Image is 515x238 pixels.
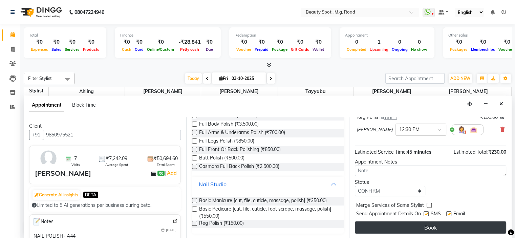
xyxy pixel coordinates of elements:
span: Products [81,47,101,52]
button: Book [355,221,506,234]
div: Status [355,179,426,186]
span: No show [409,47,429,52]
span: Petty cash [178,47,201,52]
span: ₹150.00 [480,114,498,121]
b: 08047224946 [74,3,104,22]
span: ADD NEW [450,76,470,81]
div: ₹0 [81,38,101,46]
span: Packages [448,47,469,52]
img: Hairdresser.png [457,126,466,134]
span: Sales [50,47,63,52]
span: BETA [83,192,98,198]
button: Generate AI Insights [33,190,80,200]
img: avatar [39,149,58,168]
span: Basic Pedicure [cut, file, cuticle, foot scrape, massage, polish] (₹550.00) [199,205,338,220]
span: 45 minutes [407,149,431,155]
span: Due [204,47,215,52]
span: Card [133,47,145,52]
span: 15 min [384,115,397,120]
button: Close [496,99,506,109]
div: ₹0 [63,38,81,46]
span: Total Spent [157,162,175,167]
div: Client [29,123,181,130]
div: ₹0 [235,38,253,46]
div: ₹0 [133,38,145,46]
button: Nail Studio [195,178,341,190]
div: Total [29,33,101,38]
span: | [165,169,178,177]
span: [PERSON_NAME] [125,87,201,96]
div: ₹0 [50,38,63,46]
span: Full Front Or Back Polishing (₹850.00) [199,146,281,154]
i: Edit price [500,115,505,119]
span: ₹50,694.60 [154,155,178,162]
img: Interior.png [470,126,478,134]
span: Wallet [311,47,326,52]
span: Send Appointment Details On [356,210,421,219]
span: Today [185,73,202,84]
span: Cash [120,47,133,52]
div: Limited to 5 AI generations per business during beta. [32,202,178,209]
span: Estimated Service Time: [355,149,407,155]
span: Expenses [29,47,50,52]
span: Butt Polish (₹500.00) [199,154,244,163]
span: Upcoming [368,47,390,52]
span: Block Time [72,102,96,108]
input: Search Appointment [385,73,445,84]
button: ADD NEW [449,74,472,83]
span: Completed [345,47,368,52]
span: [DATE] [166,228,176,233]
span: [PERSON_NAME] [201,87,277,96]
span: 7 [74,155,77,162]
div: [PERSON_NAME] [35,168,91,178]
span: Appointment [29,99,64,111]
span: Package [270,47,289,52]
div: 0 [345,38,368,46]
div: Finance [120,33,215,38]
div: Appointment Notes [355,158,506,166]
span: Services [63,47,81,52]
span: ₹7,242.09 [106,155,127,162]
div: Redemption [235,33,326,38]
div: ₹0 [311,38,326,46]
div: -₹28,841 [176,38,203,46]
span: Merge Services of Same Stylist [356,202,424,210]
span: Prepaid [253,47,270,52]
span: ₹230.00 [488,149,506,155]
span: Notes [32,217,53,226]
img: logo [17,3,64,22]
span: ₹0 [157,171,165,176]
div: Nail Studio [199,180,227,188]
span: Fri [217,76,230,81]
div: Reg Polish [357,114,397,121]
div: 1 [368,38,390,46]
span: Email [453,210,465,219]
div: Appointment [345,33,429,38]
span: [PERSON_NAME] [354,87,430,96]
span: SMS [431,210,441,219]
div: ₹0 [270,38,289,46]
span: Online/Custom [145,47,176,52]
div: ₹0 [253,38,270,46]
div: 0 [409,38,429,46]
div: ₹0 [29,38,50,46]
span: Casmara Full Back Polish (₹2,500.00) [199,163,279,171]
div: ₹0 [145,38,176,46]
span: Filter Stylist [28,75,52,81]
input: 2025-10-03 [230,73,263,84]
span: Full Legs Polish (₹850.00) [199,137,254,146]
span: Tayyaba [277,87,353,96]
span: [PERSON_NAME] [357,126,393,133]
span: Memberships [469,47,497,52]
input: Search by Name/Mobile/Email/Code [43,130,181,140]
span: [PERSON_NAME] [430,87,506,96]
div: 0 [390,38,409,46]
small: for [380,115,397,120]
div: ₹0 [289,38,311,46]
span: Basic Manicure [cut, file, cuticle, massage, polish] (₹350.00) [199,197,327,205]
span: Estimated Total: [454,149,488,155]
div: ₹0 [448,38,469,46]
span: Reg Polish (₹150.00) [199,220,244,228]
div: ₹0 [120,38,133,46]
span: Ahling [49,87,125,96]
